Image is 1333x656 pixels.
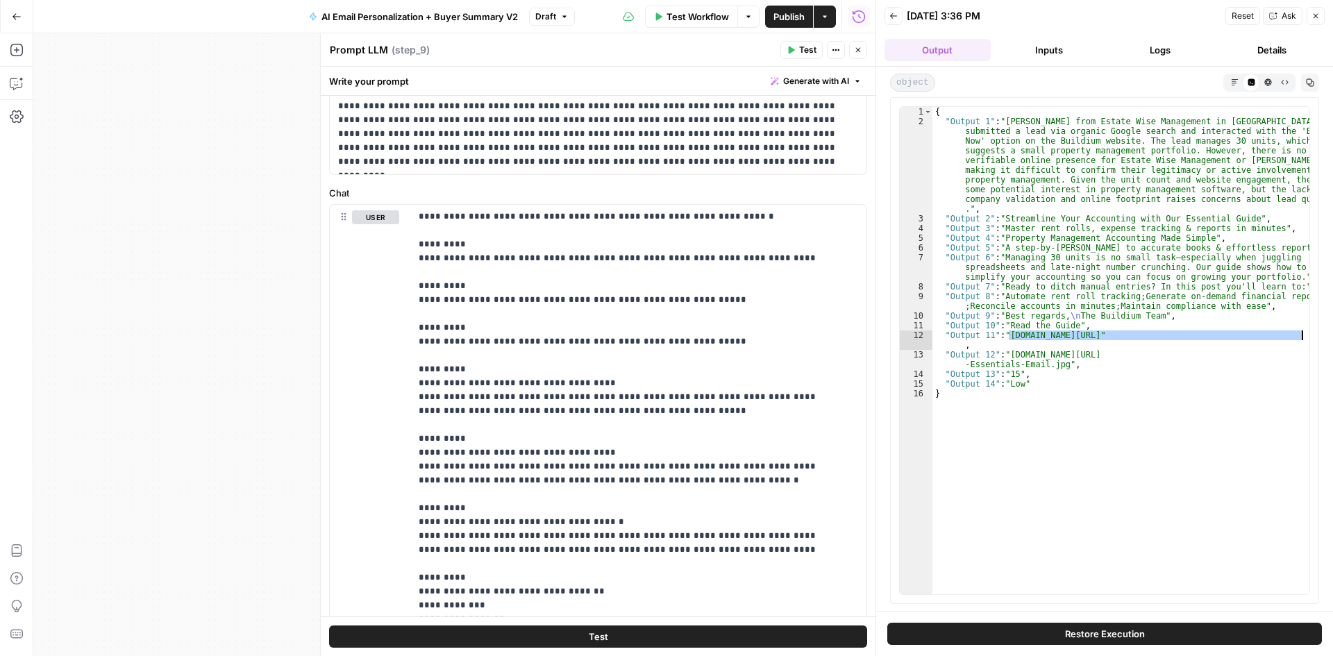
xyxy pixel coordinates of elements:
div: Write your prompt [321,67,875,95]
span: Restore Execution [1065,627,1145,641]
div: 4 [900,224,932,233]
span: Generate with AI [783,75,849,87]
button: Test [780,41,823,59]
div: 13 [900,350,932,369]
button: Details [1219,39,1325,61]
div: 6 [900,243,932,253]
button: user [352,210,399,224]
span: AI Email Personalization + Buyer Summary V2 [321,10,518,24]
div: 14 [900,369,932,379]
div: 2 [900,117,932,214]
span: Draft [535,10,556,23]
div: 10 [900,311,932,321]
button: Test Workflow [645,6,737,28]
div: 15 [900,379,932,389]
span: Ask [1282,10,1296,22]
button: Generate with AI [765,72,867,90]
textarea: Prompt LLM [330,43,388,57]
button: Restore Execution [887,623,1322,645]
div: 9 [900,292,932,311]
span: Reset [1232,10,1254,22]
button: Ask [1263,7,1302,25]
button: Draft [529,8,575,26]
button: Test [329,625,867,648]
div: 16 [900,389,932,398]
div: 8 [900,282,932,292]
label: Chat [329,186,867,200]
span: object [890,74,935,92]
span: Test [589,630,608,644]
button: Publish [765,6,813,28]
span: Test [799,44,816,56]
span: ( step_9 ) [392,43,430,57]
div: 7 [900,253,932,282]
button: AI Email Personalization + Buyer Summary V2 [301,6,526,28]
span: Toggle code folding, rows 1 through 16 [924,107,932,117]
button: Logs [1107,39,1214,61]
button: Inputs [996,39,1103,61]
div: 5 [900,233,932,243]
div: 11 [900,321,932,330]
div: 12 [900,330,932,350]
div: 1 [900,107,932,117]
div: 3 [900,214,932,224]
button: Output [885,39,991,61]
span: Test Workflow [666,10,729,24]
button: Reset [1225,7,1260,25]
span: Publish [773,10,805,24]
